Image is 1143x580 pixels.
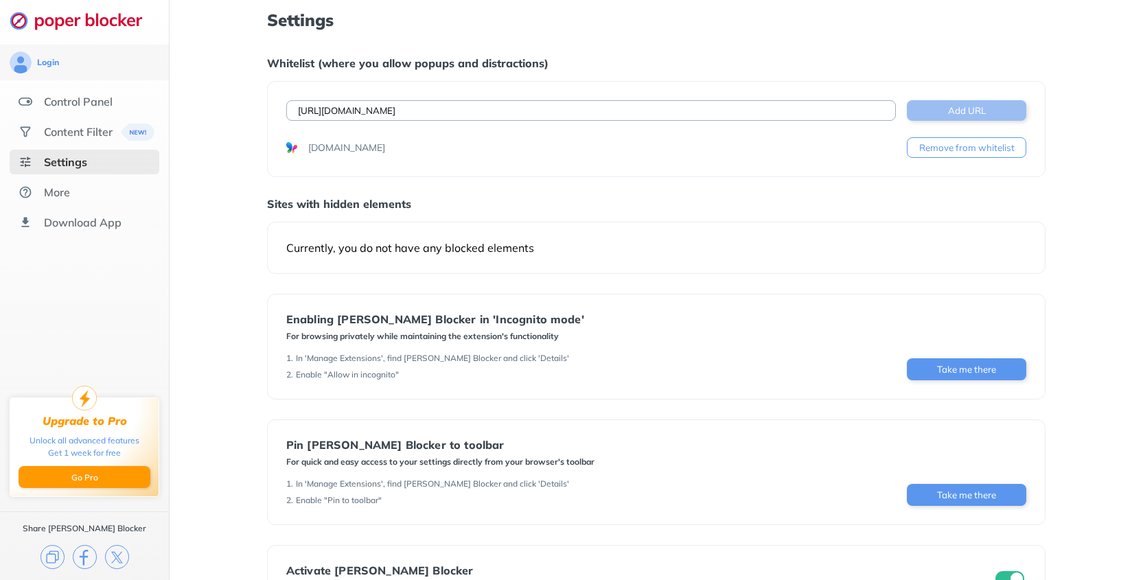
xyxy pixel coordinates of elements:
[72,386,97,410] img: upgrade-to-pro.svg
[286,495,293,506] div: 2 .
[48,447,121,459] div: Get 1 week for free
[120,124,154,141] img: menuBanner.svg
[308,141,385,154] div: [DOMAIN_NAME]
[907,358,1026,380] button: Take me there
[296,369,399,380] div: Enable "Allow in incognito"
[907,137,1026,158] button: Remove from whitelist
[19,216,32,229] img: download-app.svg
[41,545,65,569] img: copy.svg
[907,100,1026,121] button: Add URL
[286,478,293,489] div: 1 .
[267,11,1046,29] h1: Settings
[19,466,150,488] button: Go Pro
[286,331,584,342] div: For browsing privately while maintaining the extension's functionality
[286,313,584,325] div: Enabling [PERSON_NAME] Blocker in 'Incognito mode'
[286,564,474,577] div: Activate [PERSON_NAME] Blocker
[44,155,87,169] div: Settings
[10,51,32,73] img: avatar.svg
[286,439,594,451] div: Pin [PERSON_NAME] Blocker to toolbar
[286,456,594,467] div: For quick and easy access to your settings directly from your browser's toolbar
[267,56,1046,70] div: Whitelist (where you allow popups and distractions)
[44,95,113,108] div: Control Panel
[19,125,32,139] img: social.svg
[296,495,382,506] div: Enable "Pin to toolbar"
[30,434,139,447] div: Unlock all advanced features
[10,11,157,30] img: logo-webpage.svg
[105,545,129,569] img: x.svg
[286,353,293,364] div: 1 .
[19,155,32,169] img: settings-selected.svg
[44,185,70,199] div: More
[286,241,1026,255] div: Currently, you do not have any blocked elements
[19,95,32,108] img: features.svg
[286,142,297,153] img: favicons
[44,216,122,229] div: Download App
[73,545,97,569] img: facebook.svg
[296,353,569,364] div: In 'Manage Extensions', find [PERSON_NAME] Blocker and click 'Details'
[267,197,1046,211] div: Sites with hidden elements
[19,185,32,199] img: about.svg
[23,523,146,534] div: Share [PERSON_NAME] Blocker
[44,125,113,139] div: Content Filter
[296,478,569,489] div: In 'Manage Extensions', find [PERSON_NAME] Blocker and click 'Details'
[907,484,1026,506] button: Take me there
[37,57,59,68] div: Login
[286,369,293,380] div: 2 .
[43,415,127,428] div: Upgrade to Pro
[286,100,896,121] input: Example: twitter.com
